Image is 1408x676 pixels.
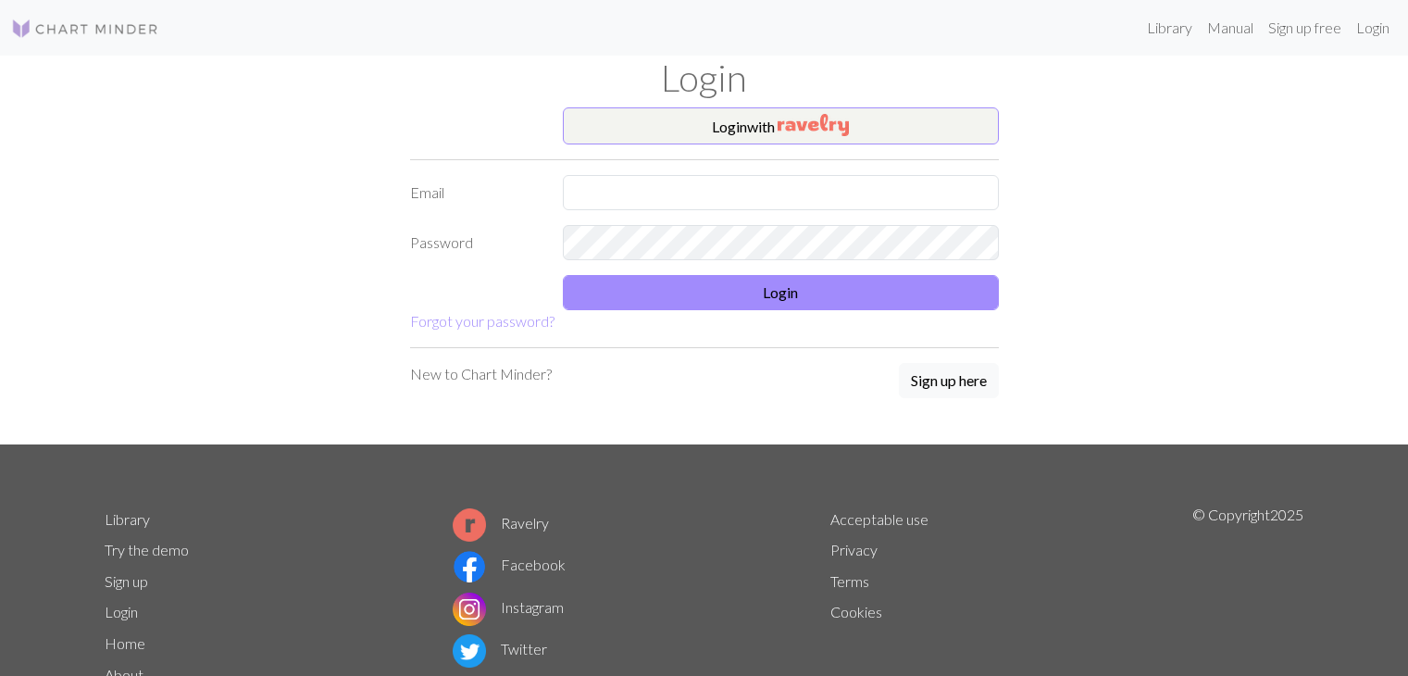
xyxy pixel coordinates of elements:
[453,556,566,573] a: Facebook
[399,225,552,260] label: Password
[1200,9,1261,46] a: Manual
[830,510,928,528] a: Acceptable use
[563,107,999,144] button: Loginwith
[1261,9,1349,46] a: Sign up free
[778,114,849,136] img: Ravelry
[453,514,549,532] a: Ravelry
[1140,9,1200,46] a: Library
[105,572,148,590] a: Sign up
[453,634,486,668] img: Twitter logo
[1349,9,1397,46] a: Login
[453,593,486,626] img: Instagram logo
[11,18,159,40] img: Logo
[830,541,878,558] a: Privacy
[410,363,552,385] p: New to Chart Minder?
[453,550,486,583] img: Facebook logo
[399,175,552,210] label: Email
[105,541,189,558] a: Try the demo
[105,603,138,620] a: Login
[453,640,547,657] a: Twitter
[410,312,554,330] a: Forgot your password?
[830,572,869,590] a: Terms
[899,363,999,398] button: Sign up here
[93,56,1315,100] h1: Login
[105,634,145,652] a: Home
[105,510,150,528] a: Library
[899,363,999,400] a: Sign up here
[453,598,564,616] a: Instagram
[563,275,999,310] button: Login
[830,603,882,620] a: Cookies
[453,508,486,542] img: Ravelry logo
